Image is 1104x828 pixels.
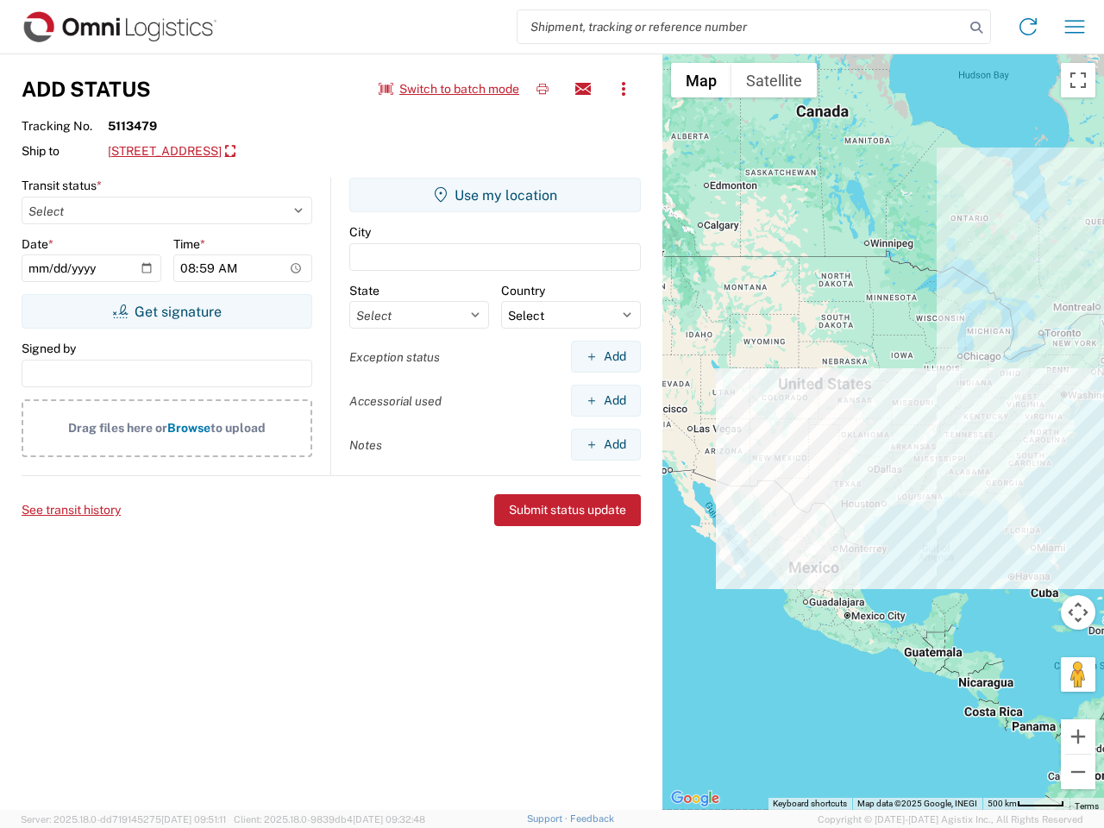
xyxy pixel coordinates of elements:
[234,814,425,825] span: Client: 2025.18.0-9839db4
[379,75,519,103] button: Switch to batch mode
[571,385,641,417] button: Add
[818,812,1083,827] span: Copyright © [DATE]-[DATE] Agistix Inc., All Rights Reserved
[22,236,53,252] label: Date
[494,494,641,526] button: Submit status update
[108,137,235,166] a: [STREET_ADDRESS]
[68,421,167,435] span: Drag files here or
[857,799,977,808] span: Map data ©2025 Google, INEGI
[667,787,724,810] a: Open this area in Google Maps (opens a new window)
[667,787,724,810] img: Google
[773,798,847,810] button: Keyboard shortcuts
[1061,63,1095,97] button: Toggle fullscreen view
[22,118,108,134] span: Tracking No.
[570,813,614,824] a: Feedback
[1061,719,1095,754] button: Zoom in
[731,63,817,97] button: Show satellite imagery
[527,813,570,824] a: Support
[1061,595,1095,630] button: Map camera controls
[501,283,545,298] label: Country
[1075,801,1099,811] a: Terms
[571,429,641,461] button: Add
[167,421,210,435] span: Browse
[22,178,102,193] label: Transit status
[349,349,440,365] label: Exception status
[1061,657,1095,692] button: Drag Pegman onto the map to open Street View
[108,118,157,134] strong: 5113479
[22,143,108,159] span: Ship to
[22,77,151,102] h3: Add Status
[349,178,641,212] button: Use my location
[210,421,266,435] span: to upload
[349,437,382,453] label: Notes
[671,63,731,97] button: Show street map
[571,341,641,373] button: Add
[1061,755,1095,789] button: Zoom out
[22,341,76,356] label: Signed by
[349,393,442,409] label: Accessorial used
[353,814,425,825] span: [DATE] 09:32:48
[982,798,1069,810] button: Map Scale: 500 km per 51 pixels
[21,814,226,825] span: Server: 2025.18.0-dd719145275
[22,294,312,329] button: Get signature
[349,224,371,240] label: City
[349,283,379,298] label: State
[22,496,121,524] button: See transit history
[173,236,205,252] label: Time
[988,799,1017,808] span: 500 km
[517,10,964,43] input: Shipment, tracking or reference number
[161,814,226,825] span: [DATE] 09:51:11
